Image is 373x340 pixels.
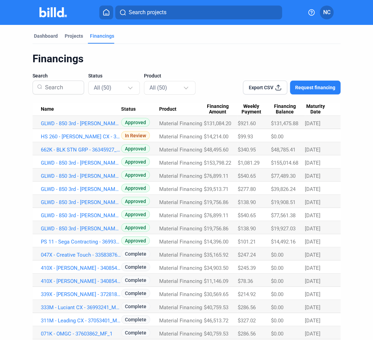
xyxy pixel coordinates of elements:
[41,239,121,245] a: PS 11 - Sega Contracting - 36993448_MF_2
[121,315,150,324] span: Complete
[159,265,202,271] span: Material Financing
[295,84,335,91] span: Request financing
[323,8,330,17] span: NC
[34,33,58,39] div: Dashboard
[305,120,320,127] span: [DATE]
[320,6,334,19] button: NC
[204,291,228,297] span: $30,569.65
[271,120,298,127] span: $131,475.88
[121,157,150,166] span: Approved
[305,331,320,337] span: [DATE]
[238,291,256,297] span: $214.92
[305,199,320,205] span: [DATE]
[121,289,150,297] span: Complete
[204,103,238,115] div: Financing Amount
[159,173,202,179] span: Material Financing
[121,131,150,140] span: In Review
[204,239,228,245] span: $14,396.00
[41,278,121,284] a: 410X - [PERSON_NAME] - 34085400_MF_3
[41,106,121,112] div: Name
[121,106,136,112] span: Status
[159,106,204,112] div: Product
[271,265,283,271] span: $0.00
[41,120,121,127] a: GLWD - 850 3rd - [PERSON_NAME] - 40193008_MF_7
[94,84,111,91] mat-select-trigger: All (50)
[204,160,231,166] span: $153,798.22
[149,84,167,91] mat-select-trigger: All (50)
[121,328,150,337] span: Complete
[121,236,150,245] span: Approved
[305,278,320,284] span: [DATE]
[121,249,150,258] span: Complete
[305,173,320,179] span: [DATE]
[33,72,48,79] span: Search
[121,263,150,271] span: Complete
[159,239,202,245] span: Material Financing
[204,199,228,205] span: $19,756.86
[90,33,114,39] div: Financings
[271,226,295,232] span: $19,927.03
[159,186,202,192] span: Material Financing
[204,265,228,271] span: $34,903.50
[204,226,228,232] span: $19,756.86
[159,291,202,297] span: Material Financing
[271,134,283,140] span: $0.00
[159,252,202,258] span: Material Financing
[290,81,340,94] button: Request financing
[305,226,320,232] span: [DATE]
[305,304,320,311] span: [DATE]
[159,120,202,127] span: Material Financing
[65,33,83,39] div: Projects
[41,318,121,324] a: 311M - Leading CX - 37053401_MF_1
[243,81,287,94] button: Export CSV
[159,318,202,324] span: Material Financing
[238,173,256,179] span: $540.65
[159,199,202,205] span: Material Financing
[249,84,273,91] span: Export CSV
[88,72,102,79] span: Status
[238,186,256,192] span: $277.80
[121,144,150,153] span: Approved
[121,171,150,179] span: Approved
[41,291,121,297] a: 339X - [PERSON_NAME] - 37281850_MF_1
[41,173,121,179] a: GLWD - 850 3rd - [PERSON_NAME] - 40193008_MF_5
[204,252,228,258] span: $35,165.92
[204,134,228,140] span: $14,214.00
[271,278,283,284] span: $0.00
[305,212,320,219] span: [DATE]
[121,106,159,112] div: Status
[41,212,121,219] a: GLWD - 850 3rd - [PERSON_NAME] - 40193008_MF_2
[238,120,256,127] span: $921.60
[305,186,320,192] span: [DATE]
[271,318,283,324] span: $0.00
[33,52,340,65] div: Financings
[271,103,305,115] div: Financing Balance
[41,186,121,192] a: GLWD - 850 3rd - [PERSON_NAME] - 40193008_MF_4
[305,103,326,115] span: Maturity Date
[238,265,256,271] span: $245.39
[271,212,295,219] span: $77,561.38
[41,199,121,205] a: GLWD - 850 3rd - [PERSON_NAME] - 40193008_MF_3
[144,72,161,79] span: Product
[39,7,67,17] img: Billd Company Logo
[159,304,202,311] span: Material Financing
[238,147,256,153] span: $340.95
[204,212,228,219] span: $76,899.11
[238,304,256,311] span: $286.56
[204,186,228,192] span: $39,513.71
[159,160,202,166] span: Material Financing
[41,226,121,232] a: GLWD - 850 3rd - [PERSON_NAME] - 40193008_MF_1
[121,302,150,311] span: Complete
[305,239,320,245] span: [DATE]
[271,173,295,179] span: $77,489.30
[238,318,256,324] span: $327.02
[41,265,121,271] a: 410X - [PERSON_NAME] - 34085400_MF_4
[238,212,256,219] span: $540.65
[128,8,166,17] span: Search projects
[238,160,260,166] span: $1,081.29
[238,103,265,115] span: Weekly Payment
[159,134,202,140] span: Material Financing
[121,118,150,127] span: Approved
[41,147,121,153] a: 662K - BLK STN GRP - 36345927_MF_2
[305,291,320,297] span: [DATE]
